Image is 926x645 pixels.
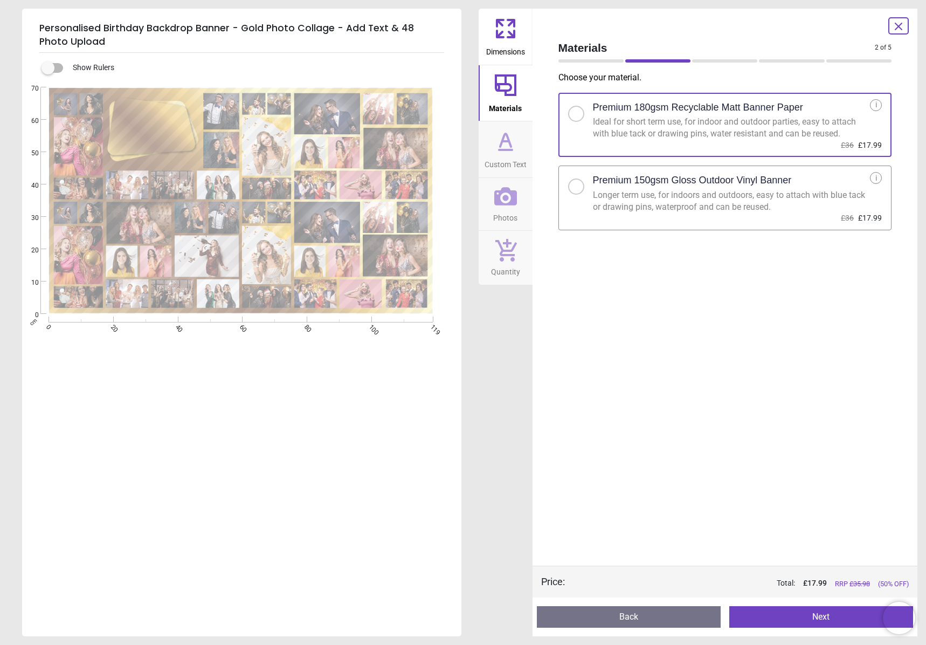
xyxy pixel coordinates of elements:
[479,65,533,121] button: Materials
[841,214,854,222] span: £36
[558,40,875,56] span: Materials
[48,61,461,74] div: Show Rulers
[858,141,882,149] span: £17.99
[491,262,520,278] span: Quantity
[581,578,909,589] div: Total:
[479,121,533,177] button: Custom Text
[486,42,525,58] span: Dimensions
[593,174,792,187] h2: Premium 150gsm Gloss Outdoor Vinyl Banner
[849,580,870,588] span: £ 35.98
[807,579,827,587] span: 17.99
[18,278,39,287] span: 10
[870,99,882,111] div: i
[883,602,915,634] iframe: Brevo live chat
[729,606,913,628] button: Next
[489,98,522,114] span: Materials
[18,214,39,223] span: 30
[18,311,39,320] span: 0
[479,178,533,231] button: Photos
[593,116,870,140] div: Ideal for short term use, for indoor and outdoor parties, easy to attach with blue tack or drawin...
[479,231,533,285] button: Quantity
[485,154,527,170] span: Custom Text
[878,579,909,589] span: (50% OFF)
[875,43,892,52] span: 2 of 5
[537,606,721,628] button: Back
[18,84,39,93] span: 70
[593,101,803,114] h2: Premium 180gsm Recyclable Matt Banner Paper
[39,17,444,53] h5: Personalised Birthday Backdrop Banner - Gold Photo Collage - Add Text & 48 Photo Upload
[841,141,854,149] span: £36
[870,172,882,184] div: i
[858,214,882,222] span: £17.99
[479,9,533,65] button: Dimensions
[558,72,901,84] p: Choose your material .
[803,578,827,589] span: £
[493,208,517,224] span: Photos
[835,579,870,589] span: RRP
[18,116,39,126] span: 60
[18,181,39,190] span: 40
[18,246,39,255] span: 20
[541,575,565,588] div: Price :
[18,149,39,158] span: 50
[593,189,870,214] div: Longer term use, for indoors and outdoors, easy to attach with blue tack or drawing pins, waterpr...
